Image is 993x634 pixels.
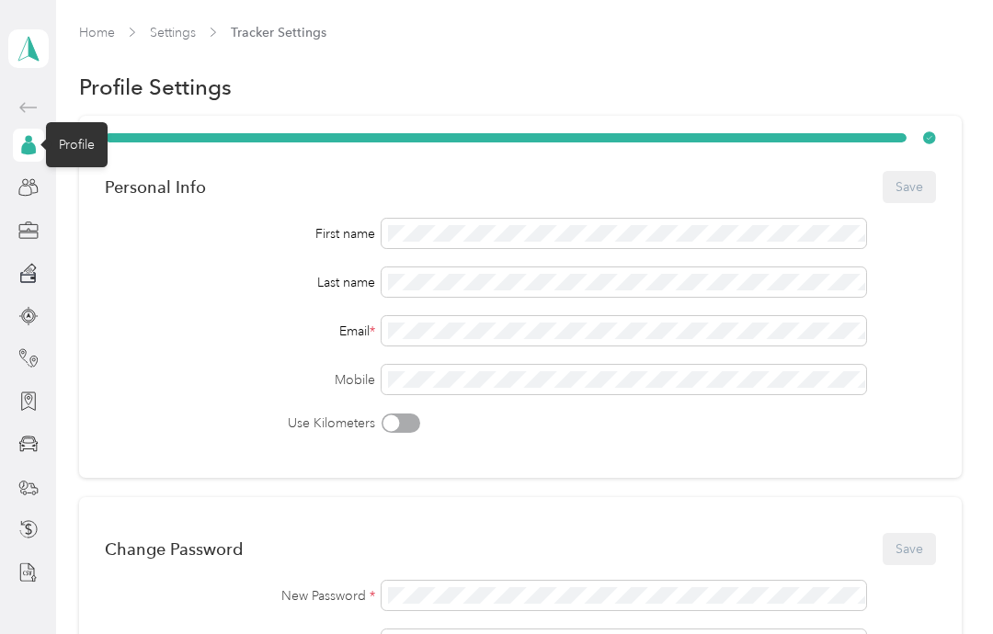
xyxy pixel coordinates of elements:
div: Profile [46,122,108,167]
iframe: Everlance-gr Chat Button Frame [890,531,993,634]
h1: Profile Settings [79,77,232,96]
a: Settings [150,25,196,40]
div: Change Password [105,539,243,559]
label: Mobile [105,370,375,390]
label: New Password [105,586,375,606]
div: First name [105,224,375,243]
a: Home [79,25,115,40]
span: Tracker Settings [231,23,326,42]
div: Email [105,322,375,341]
div: Personal Info [105,177,206,197]
div: Last name [105,273,375,292]
label: Use Kilometers [105,413,375,433]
